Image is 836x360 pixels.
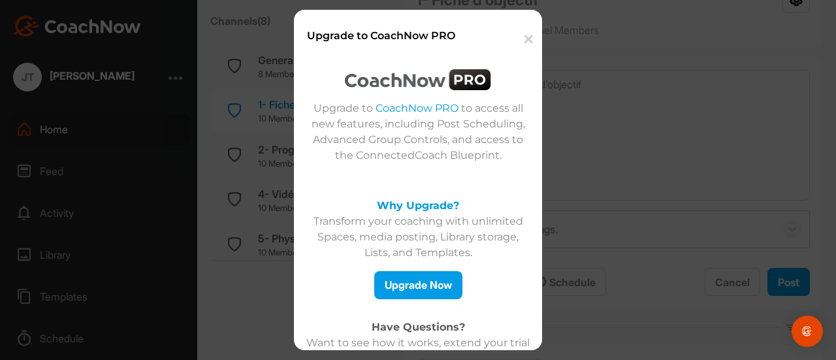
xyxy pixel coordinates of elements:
div: Open Intercom Messenger [792,316,823,347]
h3: Upgrade to CoachNow PRO [307,28,513,44]
button: Upgrade Now [374,271,462,299]
p: Transform your coaching with unlimited Spaces, media posting, Library storage, Lists, and Templates. [304,214,532,261]
p: Upgrade to to access all new features, including Post Scheduling, Advanced Group Controls, and ac... [304,101,532,163]
strong: Have Questions? [372,321,465,333]
button: ✕ [513,20,541,59]
img: Space Limit Icon [345,69,491,90]
h3: Why Upgrade? [304,198,532,214]
a: CoachNow PRO [376,102,458,114]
